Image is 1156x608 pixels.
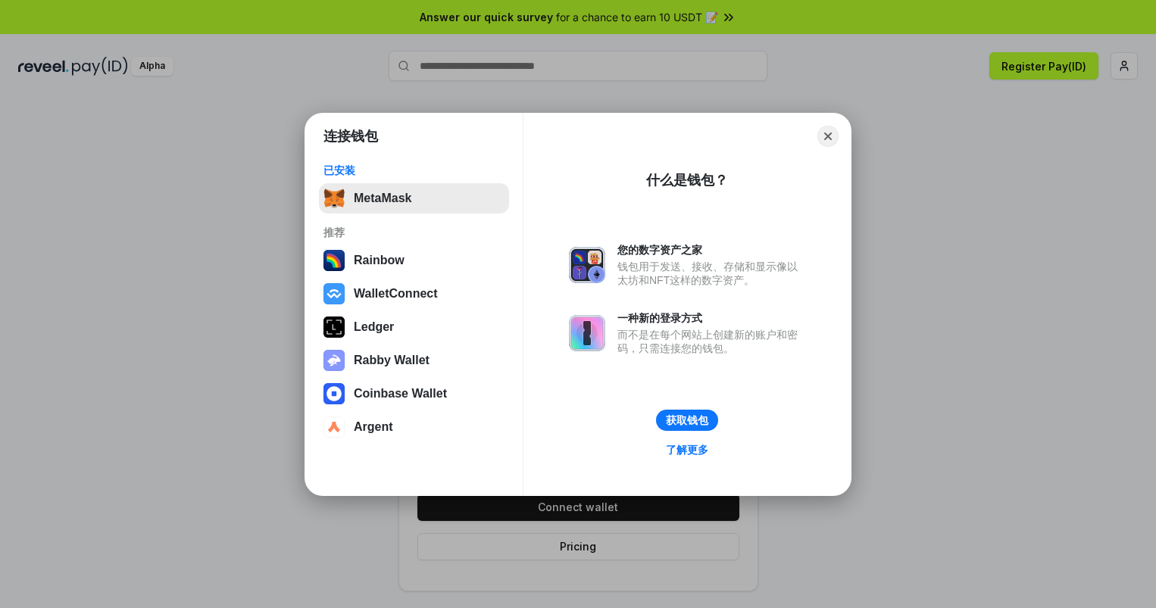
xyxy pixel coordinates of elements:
img: svg+xml,%3Csvg%20width%3D%22120%22%20height%3D%22120%22%20viewBox%3D%220%200%20120%20120%22%20fil... [323,250,345,271]
div: Argent [354,420,393,434]
img: svg+xml,%3Csvg%20xmlns%3D%22http%3A%2F%2Fwww.w3.org%2F2000%2Fsvg%22%20fill%3D%22none%22%20viewBox... [569,315,605,351]
img: svg+xml,%3Csvg%20xmlns%3D%22http%3A%2F%2Fwww.w3.org%2F2000%2Fsvg%22%20width%3D%2228%22%20height%3... [323,316,345,338]
img: svg+xml,%3Csvg%20width%3D%2228%22%20height%3D%2228%22%20viewBox%3D%220%200%2028%2028%22%20fill%3D... [323,383,345,404]
button: 获取钱包 [656,410,718,431]
div: MetaMask [354,192,411,205]
img: svg+xml,%3Csvg%20fill%3D%22none%22%20height%3D%2233%22%20viewBox%3D%220%200%2035%2033%22%20width%... [323,188,345,209]
a: 了解更多 [657,440,717,460]
div: 已安装 [323,164,505,177]
button: WalletConnect [319,279,509,309]
div: 获取钱包 [666,413,708,427]
img: svg+xml,%3Csvg%20width%3D%2228%22%20height%3D%2228%22%20viewBox%3D%220%200%2028%2028%22%20fill%3D... [323,416,345,438]
button: MetaMask [319,183,509,214]
img: svg+xml,%3Csvg%20width%3D%2228%22%20height%3D%2228%22%20viewBox%3D%220%200%2028%2028%22%20fill%3D... [323,283,345,304]
div: 钱包用于发送、接收、存储和显示像以太坊和NFT这样的数字资产。 [617,260,805,287]
div: Rainbow [354,254,405,267]
h1: 连接钱包 [323,127,378,145]
button: Rainbow [319,245,509,276]
img: svg+xml,%3Csvg%20xmlns%3D%22http%3A%2F%2Fwww.w3.org%2F2000%2Fsvg%22%20fill%3D%22none%22%20viewBox... [569,247,605,283]
button: Rabby Wallet [319,345,509,376]
div: 而不是在每个网站上创建新的账户和密码，只需连接您的钱包。 [617,328,805,355]
div: 什么是钱包？ [646,171,728,189]
img: svg+xml,%3Csvg%20xmlns%3D%22http%3A%2F%2Fwww.w3.org%2F2000%2Fsvg%22%20fill%3D%22none%22%20viewBox... [323,350,345,371]
div: 了解更多 [666,443,708,457]
div: Rabby Wallet [354,354,430,367]
button: Coinbase Wallet [319,379,509,409]
div: 一种新的登录方式 [617,311,805,325]
div: 推荐 [323,226,505,239]
button: Close [817,126,839,147]
div: WalletConnect [354,287,438,301]
button: Argent [319,412,509,442]
div: Ledger [354,320,394,334]
div: 您的数字资产之家 [617,243,805,257]
div: Coinbase Wallet [354,387,447,401]
button: Ledger [319,312,509,342]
